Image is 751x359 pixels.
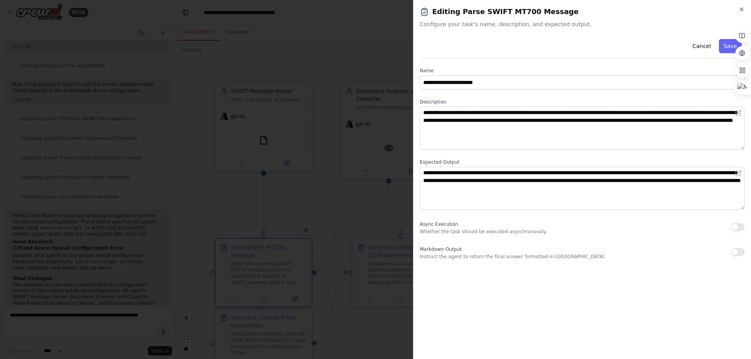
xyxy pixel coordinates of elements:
label: Name [420,68,745,74]
button: Open in editor [734,108,743,118]
span: Async Execution [420,221,458,227]
h2: Editing Parse SWIFT MT700 Message [420,6,745,17]
button: Open in editor [734,168,743,178]
button: Save [719,39,742,53]
label: Expected Output [420,159,745,165]
p: Whether the task should be executed asynchronously. [420,229,547,235]
span: Configure your task's name, description, and expected output. [420,20,745,28]
button: Cancel [688,39,715,53]
label: Description [420,99,745,105]
span: Markdown Output [420,246,462,252]
p: Instruct the agent to return the final answer formatted in [GEOGRAPHIC_DATA] [420,254,605,260]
